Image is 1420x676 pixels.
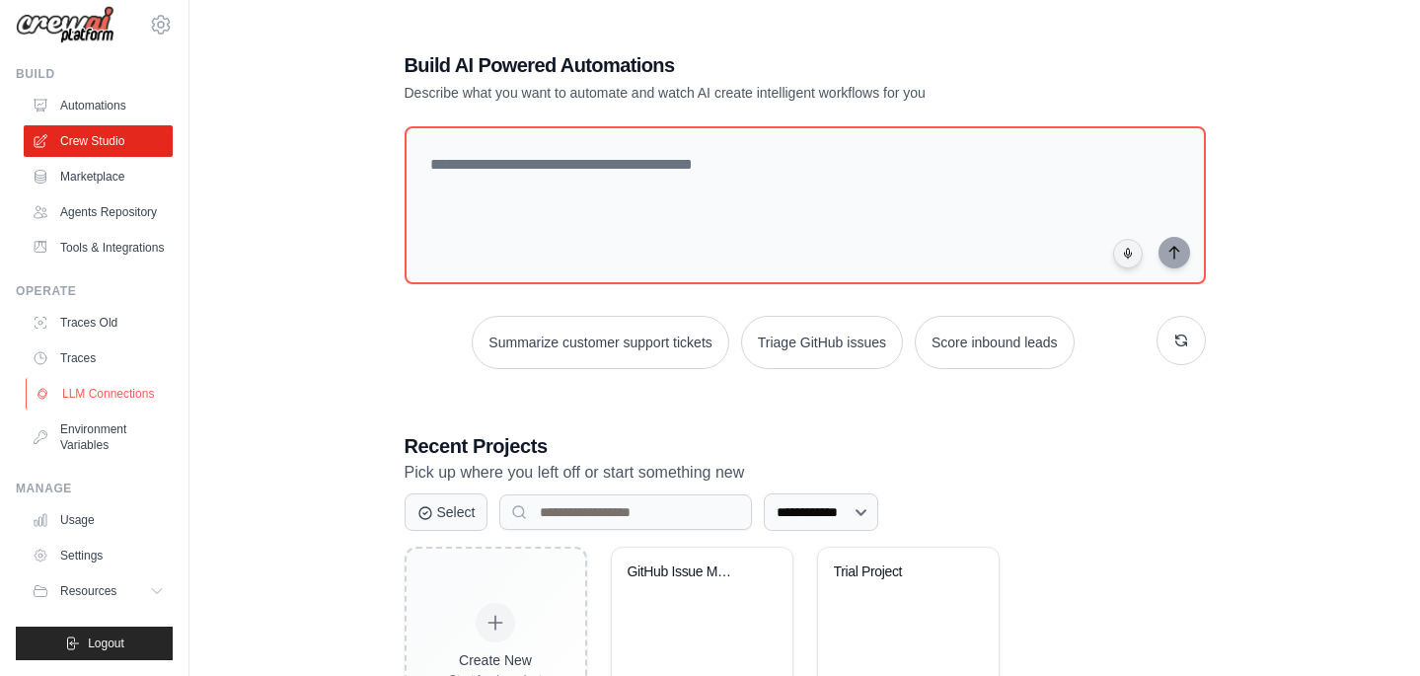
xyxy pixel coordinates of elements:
[60,583,116,599] span: Resources
[1157,316,1206,365] button: Get new suggestions
[24,307,173,338] a: Traces Old
[1113,239,1143,268] button: Click to speak your automation idea
[24,232,173,263] a: Tools & Integrations
[24,161,173,192] a: Marketplace
[16,6,114,44] img: Logo
[16,66,173,82] div: Build
[628,563,747,581] div: GitHub Issue Management Automation
[405,83,1068,103] p: Describe what you want to automate and watch AI create intelligent workflows for you
[88,636,124,651] span: Logout
[24,575,173,607] button: Resources
[405,460,1206,486] p: Pick up where you left off or start something new
[741,316,903,369] button: Triage GitHub issues
[449,650,543,670] div: Create New
[24,540,173,571] a: Settings
[405,493,488,531] button: Select
[24,342,173,374] a: Traces
[405,432,1206,460] h3: Recent Projects
[472,316,728,369] button: Summarize customer support tickets
[24,125,173,157] a: Crew Studio
[24,90,173,121] a: Automations
[16,283,173,299] div: Operate
[26,378,175,410] a: LLM Connections
[16,627,173,660] button: Logout
[16,481,173,496] div: Manage
[24,413,173,461] a: Environment Variables
[834,563,953,581] div: Trial Project
[24,504,173,536] a: Usage
[405,51,1068,79] h1: Build AI Powered Automations
[915,316,1075,369] button: Score inbound leads
[24,196,173,228] a: Agents Repository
